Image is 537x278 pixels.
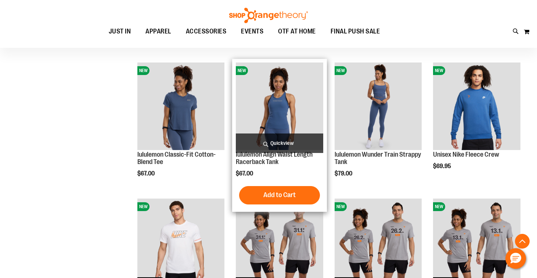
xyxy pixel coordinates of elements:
span: APPAREL [145,23,171,40]
span: EVENTS [241,23,263,40]
span: NEW [236,66,248,75]
a: lululemon Align Waist Length Racerback Tank [236,151,313,165]
span: NEW [137,66,149,75]
a: ACCESSORIES [179,23,234,40]
img: lululemon Align Waist Length Racerback Tank [236,63,323,150]
span: Add to Cart [263,191,296,199]
img: lululemon Classic-Fit Cotton-Blend Tee [137,63,225,150]
span: $67.00 [137,170,156,177]
a: JUST IN [101,23,138,40]
a: lululemon Classic-Fit Cotton-Blend TeeNEW [137,63,225,151]
div: product [134,59,228,195]
span: NEW [335,66,347,75]
span: OTF AT HOME [278,23,316,40]
img: Unisex Nike Fleece Crew [433,63,520,150]
div: product [331,59,426,195]
img: Shop Orangetheory [228,8,309,23]
span: NEW [335,202,347,211]
span: NEW [433,202,445,211]
a: Unisex Nike Fleece Crew [433,151,499,158]
button: Back To Top [515,234,530,249]
a: lululemon Wunder Train Strappy TankNEW [335,63,422,151]
a: lululemon Align Waist Length Racerback TankNEW [236,63,323,151]
button: Hello, have a question? Let’s chat. [505,248,526,269]
span: ACCESSORIES [186,23,227,40]
span: $67.00 [236,170,254,177]
div: product [429,59,524,188]
button: Add to Cart [239,186,320,204]
div: product [232,59,327,211]
a: FINAL PUSH SALE [323,23,388,40]
a: EVENTS [234,23,271,40]
a: APPAREL [138,23,179,40]
a: OTF AT HOME [271,23,323,40]
a: Unisex Nike Fleece CrewNEW [433,63,520,151]
span: FINAL PUSH SALE [331,23,380,40]
span: $79.00 [335,170,353,177]
img: lululemon Wunder Train Strappy Tank [335,63,422,150]
a: Quickview [236,133,323,153]
span: JUST IN [109,23,131,40]
span: $69.95 [433,163,452,170]
a: lululemon Wunder Train Strappy Tank [335,151,421,165]
a: lululemon Classic-Fit Cotton-Blend Tee [137,151,216,165]
span: NEW [137,202,149,211]
span: NEW [433,66,445,75]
